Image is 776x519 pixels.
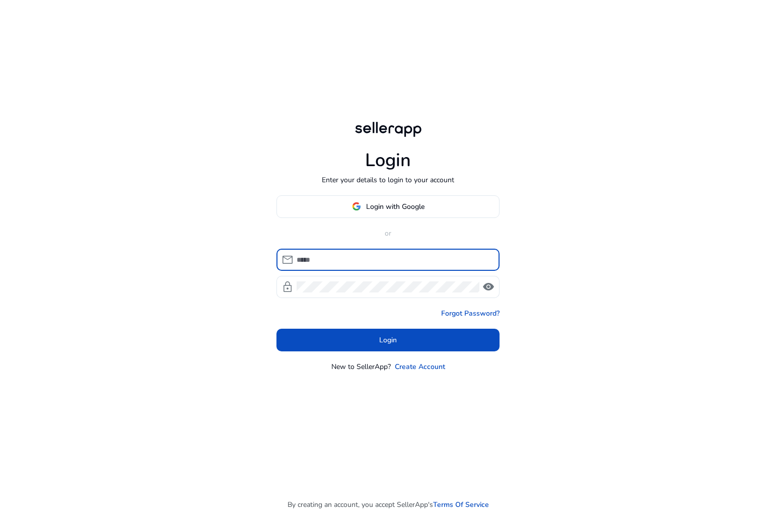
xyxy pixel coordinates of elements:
a: Terms Of Service [433,499,489,510]
a: Forgot Password? [441,308,500,319]
span: Login [379,335,397,345]
h1: Login [365,150,411,171]
p: New to SellerApp? [331,361,391,372]
p: Enter your details to login to your account [322,175,454,185]
span: visibility [482,281,495,293]
span: Login with Google [366,201,425,212]
span: lock [281,281,294,293]
img: google-logo.svg [352,202,361,211]
a: Create Account [395,361,445,372]
button: Login with Google [276,195,500,218]
span: mail [281,254,294,266]
button: Login [276,329,500,351]
p: or [276,228,500,239]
